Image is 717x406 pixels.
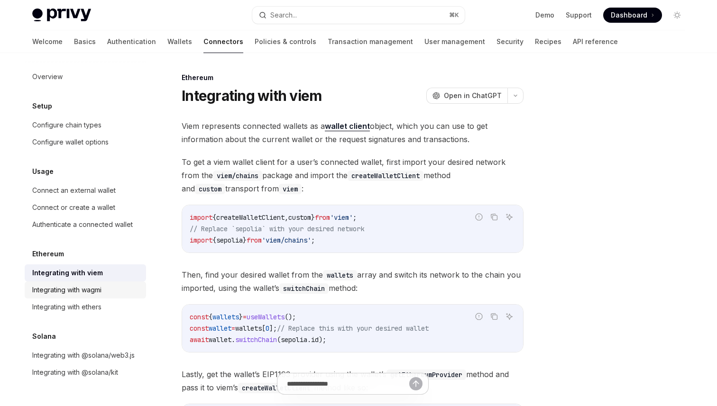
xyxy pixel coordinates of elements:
code: createWalletClient [348,171,423,181]
a: Integrating with ethers [25,298,146,316]
span: custom [288,213,311,222]
a: Wallets [167,30,192,53]
a: Overview [25,68,146,85]
span: Dashboard [611,10,647,20]
a: Transaction management [328,30,413,53]
span: { [209,313,212,321]
span: id [311,335,319,344]
span: = [243,313,247,321]
span: { [212,236,216,244]
div: Ethereum [182,73,524,82]
a: Integrating with @solana/web3.js [25,347,146,364]
a: Integrating with wagmi [25,281,146,298]
span: (); [285,313,296,321]
button: Ask AI [503,211,515,223]
code: custom [195,184,225,194]
button: Open in ChatGPT [426,88,507,104]
button: Send message [409,377,423,390]
button: Toggle dark mode [670,8,685,23]
div: Integrating with @solana/kit [32,367,118,378]
span: ); [319,335,326,344]
div: Search... [270,9,297,21]
code: wallets [323,270,357,280]
a: Configure chain types [25,117,146,134]
span: wallet [209,324,231,333]
a: Dashboard [603,8,662,23]
code: getEthereumProvider [386,370,466,380]
span: // Replace `sepolia` with your desired network [190,225,364,233]
span: sepolia [281,335,307,344]
span: 0 [266,324,269,333]
button: Copy the contents from the code block [488,310,500,323]
a: Recipes [535,30,561,53]
button: Copy the contents from the code block [488,211,500,223]
a: Demo [535,10,554,20]
span: switchChain [235,335,277,344]
a: User management [424,30,485,53]
h1: Integrating with viem [182,87,322,104]
button: Ask AI [503,310,515,323]
span: ⌘ K [449,11,459,19]
div: Configure wallet options [32,136,109,148]
a: Integrating with viem [25,264,146,281]
span: [ [262,324,266,333]
span: // Replace this with your desired wallet [277,324,429,333]
h5: Ethereum [32,248,64,260]
span: wallets [212,313,239,321]
a: Connect or create a wallet [25,199,146,216]
span: Lastly, get the wallet’s EIP1193 provider using the wallet’s method and pass it to viem’s method ... [182,368,524,394]
a: Policies & controls [255,30,316,53]
span: wallet [209,335,231,344]
button: Report incorrect code [473,211,485,223]
span: 'viem/chains' [262,236,311,244]
span: Viem represents connected wallets as a object, which you can use to get information about the cur... [182,119,524,146]
img: light logo [32,9,91,22]
span: Open in ChatGPT [444,91,502,100]
a: wallet client [325,121,370,131]
span: from [247,236,262,244]
h5: Setup [32,100,52,112]
div: Connect an external wallet [32,185,116,196]
div: Configure chain types [32,119,101,131]
span: = [231,324,235,333]
code: viem [279,184,302,194]
span: await [190,335,209,344]
a: Authentication [107,30,156,53]
button: Search...⌘K [252,7,465,24]
a: Welcome [32,30,63,53]
span: { [212,213,216,222]
span: To get a viem wallet client for a user’s connected wallet, first import your desired network from... [182,155,524,195]
div: Connect or create a wallet [32,202,115,213]
span: } [311,213,315,222]
a: API reference [573,30,618,53]
span: import [190,213,212,222]
span: Then, find your desired wallet from the array and switch its network to the chain you imported, u... [182,268,524,295]
code: viem/chains [213,171,262,181]
span: from [315,213,330,222]
a: Connect an external wallet [25,182,146,199]
div: Integrating with ethers [32,301,101,313]
a: Basics [74,30,96,53]
div: Integrating with @solana/web3.js [32,350,135,361]
a: Configure wallet options [25,134,146,151]
div: Authenticate a connected wallet [32,219,133,230]
span: ; [311,236,315,244]
span: const [190,324,209,333]
span: import [190,236,212,244]
span: createWalletClient [216,213,285,222]
span: 'viem' [330,213,353,222]
span: const [190,313,209,321]
span: wallets [235,324,262,333]
span: . [307,335,311,344]
div: Integrating with viem [32,267,103,279]
div: Overview [32,71,63,82]
button: Report incorrect code [473,310,485,323]
span: ( [277,335,281,344]
span: . [231,335,235,344]
div: Integrating with wagmi [32,284,101,296]
span: ; [353,213,357,222]
span: sepolia [216,236,243,244]
a: Integrating with @solana/kit [25,364,146,381]
span: ]; [269,324,277,333]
